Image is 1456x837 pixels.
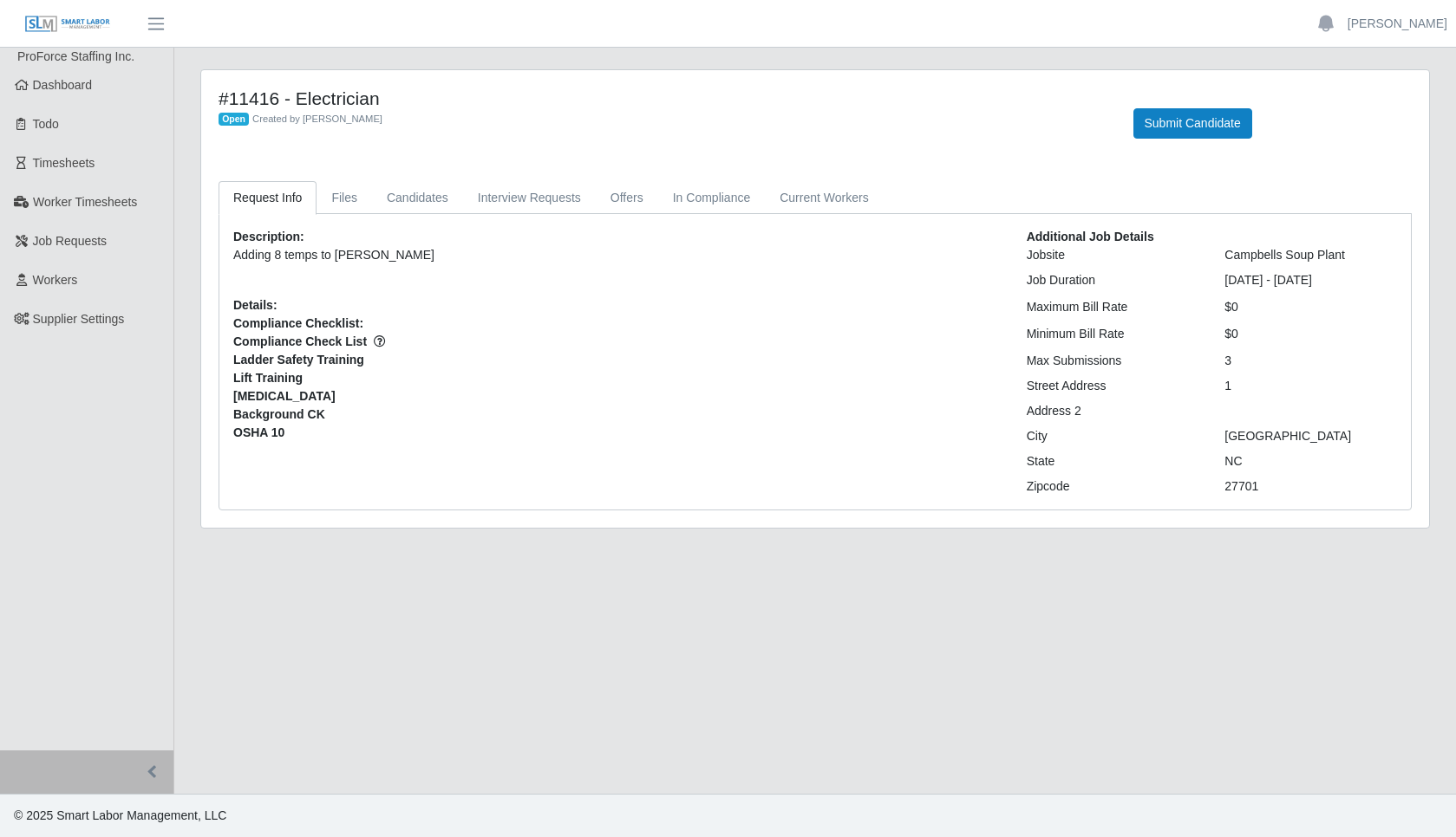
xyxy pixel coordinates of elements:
[33,234,108,248] span: Job Requests
[233,333,1001,351] span: Compliance Check List
[233,406,1001,424] span: Background CK
[1014,352,1212,370] div: Max Submissions
[252,114,382,124] span: Created by [PERSON_NAME]
[1014,246,1212,264] div: Jobsite
[1211,352,1410,370] div: 3
[24,15,111,34] img: SLM Logo
[1211,377,1410,395] div: 1
[14,808,226,822] span: © 2025 Smart Labor Management, LLC
[17,49,134,63] span: ProForce Staffing Inc.
[233,246,1001,264] p: Adding 8 temps to [PERSON_NAME]
[1211,452,1410,470] div: NC
[33,195,137,209] span: Worker Timesheets
[596,181,658,215] a: Offers
[33,312,125,326] span: Supplier Settings
[233,298,277,312] b: Details:
[233,387,1001,406] span: [MEDICAL_DATA]
[1014,427,1212,445] div: City
[463,181,596,215] a: Interview Requests
[1014,402,1212,420] div: Address 2
[317,181,372,215] a: Files
[1014,298,1212,316] div: Maximum Bill Rate
[33,117,59,131] span: Todo
[219,113,249,127] span: Open
[1211,298,1410,316] div: $0
[1133,108,1252,139] button: Submit Candidate
[372,181,463,215] a: Candidates
[1211,271,1410,289] div: [DATE] - [DATE]
[765,181,883,215] a: Current Workers
[1014,477,1212,496] div: Zipcode
[1348,15,1447,33] a: [PERSON_NAME]
[1027,230,1154,243] b: Additional Job Details
[219,181,317,215] a: Request Info
[219,88,1107,109] h4: #11416 - Electrician
[1211,325,1410,343] div: $0
[1211,246,1410,264] div: Campbells Soup Plant
[1211,427,1410,445] div: [GEOGRAPHIC_DATA]
[233,230,304,243] b: Description:
[1014,271,1212,289] div: Job Duration
[33,78,93,92] span: Dashboard
[233,316,363,330] b: Compliance Checklist:
[233,424,1001,442] span: OSHA 10
[1211,477,1410,496] div: 27701
[1014,325,1212,343] div: Minimum Bill Rate
[658,181,766,215] a: In Compliance
[33,156,95,170] span: Timesheets
[1014,377,1212,395] div: Street Address
[1014,452,1212,470] div: State
[33,273,78,287] span: Workers
[233,351,1001,369] span: Ladder Safety Training
[233,369,1001,387] span: Lift Training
